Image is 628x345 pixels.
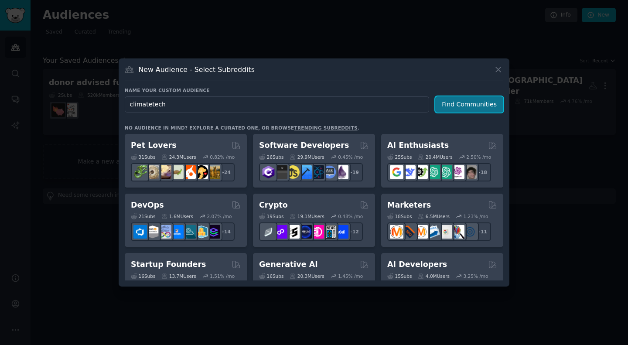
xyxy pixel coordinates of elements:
div: 20.4M Users [418,154,452,160]
img: ethfinance [262,225,275,239]
h2: AI Developers [387,259,447,270]
img: csharp [262,165,275,179]
div: 1.51 % /mo [210,273,235,279]
img: turtle [170,165,184,179]
img: AskMarketing [414,225,428,239]
div: 0.48 % /mo [338,213,363,219]
img: PetAdvice [195,165,208,179]
img: googleads [439,225,452,239]
div: + 24 [216,163,235,181]
div: 3.25 % /mo [464,273,488,279]
img: ballpython [146,165,159,179]
div: 16 Sub s [131,273,155,279]
div: 20.3M Users [290,273,324,279]
div: 24.3M Users [161,154,196,160]
img: bigseo [402,225,416,239]
h2: Software Developers [259,140,349,151]
input: Pick a short name, like "Digital Marketers" or "Movie-Goers" [125,96,429,113]
h2: Crypto [259,200,288,211]
img: GoogleGeminiAI [390,165,403,179]
div: 1.23 % /mo [464,213,488,219]
img: AWS_Certified_Experts [146,225,159,239]
img: platformengineering [182,225,196,239]
h2: Generative AI [259,259,318,270]
div: + 18 [473,163,491,181]
img: DevOpsLinks [170,225,184,239]
h2: Marketers [387,200,431,211]
img: Emailmarketing [427,225,440,239]
img: iOSProgramming [298,165,312,179]
img: web3 [298,225,312,239]
div: 19.1M Users [290,213,324,219]
h2: DevOps [131,200,164,211]
div: 19 Sub s [259,213,283,219]
h2: Startup Founders [131,259,206,270]
div: 0.82 % /mo [210,154,235,160]
img: OnlineMarketing [463,225,477,239]
div: + 11 [473,222,491,241]
div: 1.6M Users [161,213,193,219]
img: CryptoNews [323,225,336,239]
h2: Pet Lovers [131,140,177,151]
h3: Name your custom audience [125,87,503,93]
img: defiblockchain [311,225,324,239]
img: chatgpt_promptDesign [427,165,440,179]
img: content_marketing [390,225,403,239]
img: Docker_DevOps [158,225,171,239]
img: leopardgeckos [158,165,171,179]
img: reactnative [311,165,324,179]
img: ArtificalIntelligence [463,165,477,179]
div: 16 Sub s [259,273,283,279]
img: MarketingResearch [451,225,464,239]
h2: AI Enthusiasts [387,140,449,151]
img: elixir [335,165,348,179]
div: 31 Sub s [131,154,155,160]
div: 6.5M Users [418,213,450,219]
div: + 12 [345,222,363,241]
img: herpetology [133,165,147,179]
img: software [274,165,287,179]
img: AskComputerScience [323,165,336,179]
div: No audience in mind? Explore a curated one, or browse . [125,125,359,131]
img: cockatiel [182,165,196,179]
div: 21 Sub s [131,213,155,219]
div: 2.07 % /mo [207,213,232,219]
div: 1.45 % /mo [338,273,363,279]
img: learnjavascript [286,165,300,179]
div: 29.9M Users [290,154,324,160]
img: defi_ [335,225,348,239]
div: 26 Sub s [259,154,283,160]
img: PlatformEngineers [207,225,220,239]
img: AItoolsCatalog [414,165,428,179]
div: + 19 [345,163,363,181]
a: trending subreddits [294,125,357,130]
div: 15 Sub s [387,273,412,279]
img: dogbreed [207,165,220,179]
img: chatgpt_prompts_ [439,165,452,179]
div: 4.0M Users [418,273,450,279]
div: 0.45 % /mo [338,154,363,160]
img: ethstaker [286,225,300,239]
div: 25 Sub s [387,154,412,160]
img: OpenAIDev [451,165,464,179]
div: 18 Sub s [387,213,412,219]
div: + 14 [216,222,235,241]
img: DeepSeek [402,165,416,179]
div: 2.50 % /mo [466,154,491,160]
img: azuredevops [133,225,147,239]
h3: New Audience - Select Subreddits [139,65,255,74]
img: aws_cdk [195,225,208,239]
div: 13.7M Users [161,273,196,279]
button: Find Communities [435,96,503,113]
img: 0xPolygon [274,225,287,239]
